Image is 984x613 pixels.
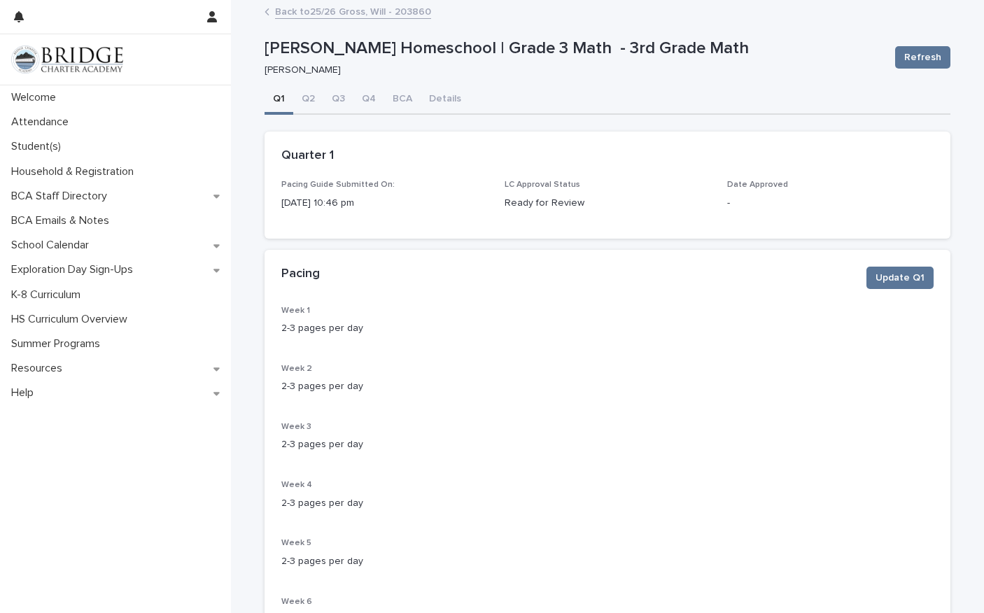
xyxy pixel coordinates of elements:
span: Week 1 [281,306,310,315]
p: Resources [6,362,73,375]
p: [PERSON_NAME] [265,64,878,76]
p: - [727,196,934,211]
p: 2-3 pages per day [281,321,934,336]
span: Week 2 [281,365,312,373]
span: Pacing Guide Submitted On: [281,181,395,189]
span: Week 3 [281,423,311,431]
button: BCA [384,85,421,115]
p: 2-3 pages per day [281,437,934,452]
span: Update Q1 [876,271,925,285]
button: Refresh [895,46,950,69]
span: Week 4 [281,481,312,489]
h2: Quarter 1 [281,148,334,164]
img: V1C1m3IdTEidaUdm9Hs0 [11,45,123,73]
button: Q4 [353,85,384,115]
p: BCA Emails & Notes [6,214,120,227]
p: 2-3 pages per day [281,379,934,394]
p: Ready for Review [505,196,711,211]
p: 2-3 pages per day [281,554,934,569]
span: Week 5 [281,539,311,547]
p: Student(s) [6,140,72,153]
p: Exploration Day Sign-Ups [6,263,144,276]
h2: Pacing [281,267,320,282]
p: HS Curriculum Overview [6,313,139,326]
p: BCA Staff Directory [6,190,118,203]
span: Date Approved [727,181,788,189]
button: Q1 [265,85,293,115]
a: Back to25/26 Gross, Will - 203860 [275,3,431,19]
button: Update Q1 [866,267,934,289]
button: Q3 [323,85,353,115]
span: Refresh [904,50,941,64]
p: Summer Programs [6,337,111,351]
button: Details [421,85,470,115]
p: Household & Registration [6,165,145,178]
p: Help [6,386,45,400]
p: School Calendar [6,239,100,252]
p: K-8 Curriculum [6,288,92,302]
p: 2-3 pages per day [281,496,934,511]
button: Q2 [293,85,323,115]
p: Welcome [6,91,67,104]
p: Attendance [6,115,80,129]
p: [DATE] 10:46 pm [281,196,488,211]
span: LC Approval Status [505,181,580,189]
span: Week 6 [281,598,312,606]
p: [PERSON_NAME] Homeschool | Grade 3 Math - 3rd Grade Math [265,38,884,59]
